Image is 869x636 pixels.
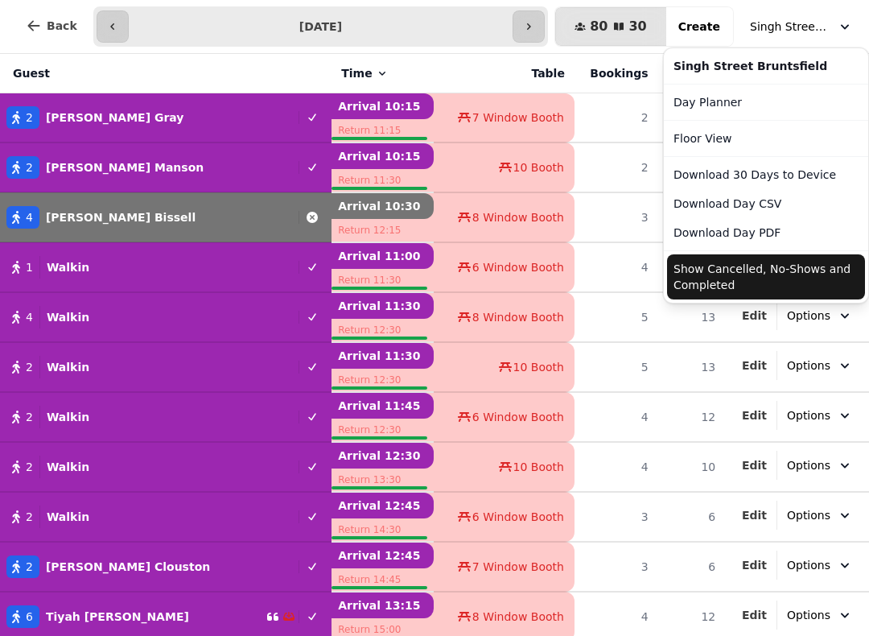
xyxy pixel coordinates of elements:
[667,189,865,218] button: Download Day CSV
[667,124,865,153] a: Floor View
[740,12,863,41] button: Singh Street Bruntsfield
[663,47,869,304] div: Singh Street Bruntsfield
[667,218,865,247] button: Download Day PDF
[667,88,865,117] a: Day Planner
[667,160,865,189] button: Download 30 Days to Device
[750,19,830,35] span: Singh Street Bruntsfield
[667,254,865,299] button: Show Cancelled, No-Shows and Completed
[667,52,865,81] div: Singh Street Bruntsfield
